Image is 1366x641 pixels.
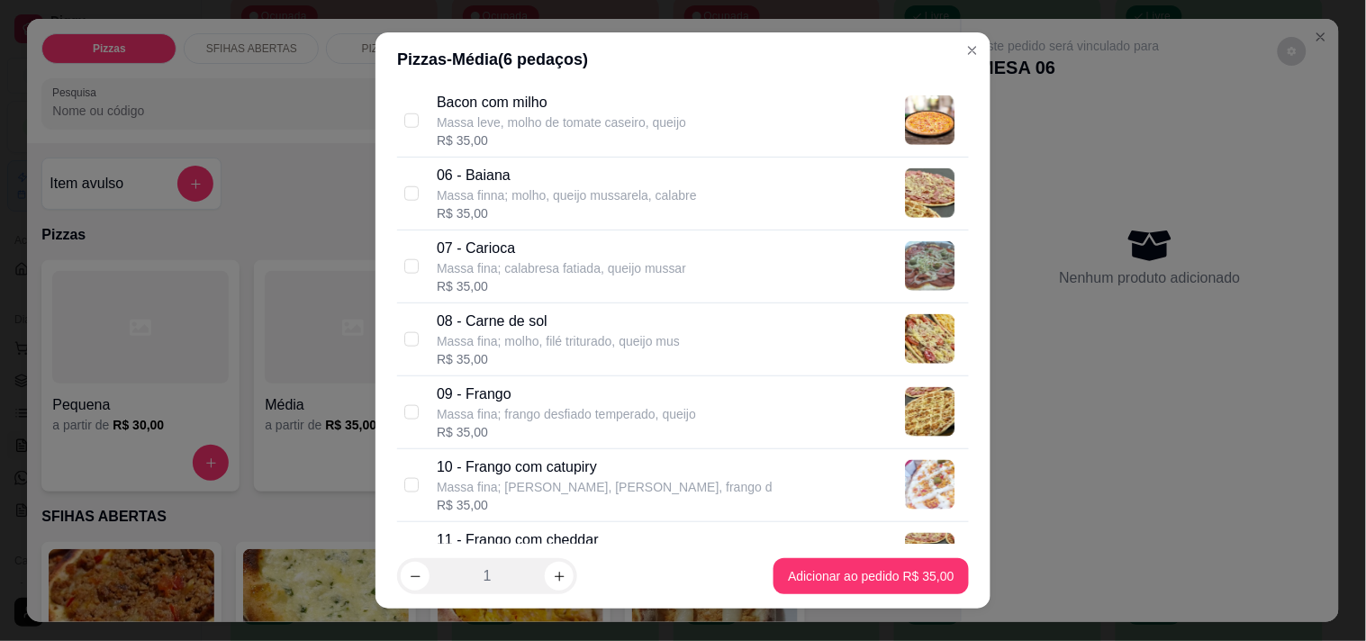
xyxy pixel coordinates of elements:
[437,456,773,478] p: 10 - Frango com catupiry
[437,131,686,149] div: R$ 35,00
[958,36,987,65] button: Close
[437,113,686,131] p: Massa leve, molho de tomate caseiro, queijo
[437,496,773,514] div: R$ 35,00
[437,165,697,186] p: 06 - Baiana
[437,259,686,277] p: Massa fina; calabresa fatiada, queijo mussar
[437,384,696,405] p: 09 - Frango
[905,533,954,582] img: product-image
[401,562,430,591] button: decrease-product-quantity
[437,405,696,423] p: Massa fina; frango desfiado temperado, queijo
[905,241,954,291] img: product-image
[437,332,680,350] p: Massa fina; molho, filé triturado, queijo mus
[484,565,492,587] p: 1
[905,168,954,218] img: product-image
[437,238,686,259] p: 07 - Carioca
[397,47,969,72] div: Pizzas - Média ( 6 pedaços)
[905,387,954,437] img: product-image
[905,95,954,145] img: product-image
[437,350,680,368] div: R$ 35,00
[437,92,686,113] p: Bacon com milho
[437,277,686,295] div: R$ 35,00
[545,562,574,591] button: increase-product-quantity
[773,558,968,594] button: Adicionar ao pedido R$ 35,00
[437,204,697,222] div: R$ 35,00
[437,529,700,551] p: 11 - Frango com cheddar
[905,314,954,364] img: product-image
[437,423,696,441] div: R$ 35,00
[437,186,697,204] p: Massa finna; molho, queijo mussarela, calabre
[437,311,680,332] p: 08 - Carne de sol
[905,460,954,510] img: product-image
[437,478,773,496] p: Massa fina; [PERSON_NAME], [PERSON_NAME], frango d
